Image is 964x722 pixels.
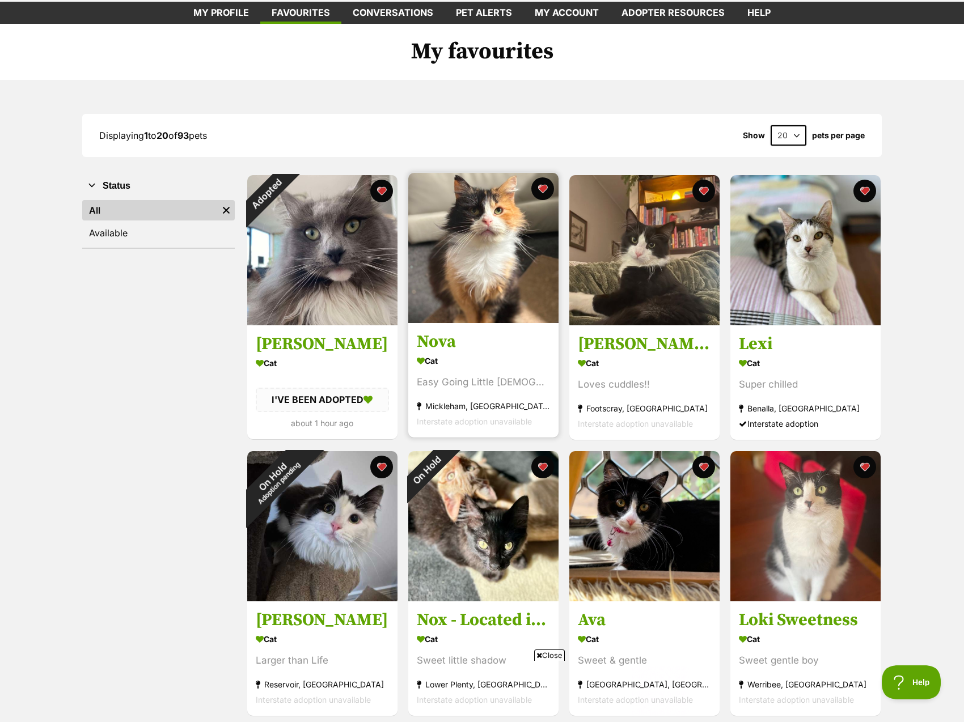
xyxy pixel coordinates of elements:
a: [PERSON_NAME] 🐾 Cat Loves cuddles!! Footscray, [GEOGRAPHIC_DATA] Interstate adoption unavailable ... [569,325,720,440]
span: Interstate adoption unavailable [739,695,854,704]
div: about 1 hour ago [256,415,389,431]
div: I'VE BEEN ADOPTED [256,388,389,412]
h3: Nox - Located in [GEOGRAPHIC_DATA] [417,609,550,631]
div: Mickleham, [GEOGRAPHIC_DATA] [417,399,550,414]
div: Footscray, [GEOGRAPHIC_DATA] [578,401,711,417]
iframe: Advertisement [276,665,688,716]
div: On Hold [226,430,325,529]
a: [PERSON_NAME] Cat Larger than Life Reservoir, [GEOGRAPHIC_DATA] Interstate adoption unavailable f... [247,601,398,716]
a: My profile [182,2,260,24]
h3: Lexi [739,334,872,355]
strong: 93 [177,130,189,141]
button: favourite [531,177,554,200]
img: Gus [247,175,398,325]
button: favourite [692,180,715,202]
div: Larger than Life [256,653,389,668]
a: Remove filter [218,200,235,220]
h3: Loki Sweetness [739,609,872,631]
div: Sweet & gentle [578,653,711,668]
a: Favourites [260,2,341,24]
a: Adopted [247,316,398,328]
div: Cat [256,355,389,372]
h3: [PERSON_NAME] [256,609,389,631]
img: Lexi [730,175,881,325]
div: Cat [417,353,550,370]
button: favourite [692,456,715,478]
div: Sweet little shadow [417,653,550,668]
div: Reservoir, [GEOGRAPHIC_DATA] [256,677,389,692]
strong: 1 [144,130,148,141]
a: On Hold [408,592,559,604]
a: Loki Sweetness Cat Sweet gentle boy Werribee, [GEOGRAPHIC_DATA] Interstate adoption unavailable f... [730,601,881,716]
a: conversations [341,2,445,24]
img: Sylvester 🐾 [569,175,720,325]
button: favourite [853,456,876,478]
span: Displaying to of pets [99,130,207,141]
label: pets per page [812,131,865,140]
span: Close [534,649,565,661]
button: favourite [370,456,393,478]
button: Status [82,179,235,193]
span: Adoption pending [256,460,302,506]
span: Interstate adoption unavailable [578,419,693,429]
div: Cat [578,355,711,372]
span: Show [743,131,765,140]
div: Easy Going Little [DEMOGRAPHIC_DATA] [417,375,550,390]
img: Ava [569,451,720,601]
a: All [82,200,218,220]
a: Lexi Cat Super chilled Benalla, [GEOGRAPHIC_DATA] Interstate adoption favourite [730,325,881,440]
div: Cat [256,631,389,647]
a: Help [736,2,782,24]
strong: 20 [157,130,168,141]
img: Nox - Located in Lower Plenty [408,451,559,601]
div: Interstate adoption [739,417,872,432]
a: My account [523,2,610,24]
div: On Hold [394,436,460,503]
a: Nox - Located in [GEOGRAPHIC_DATA] Cat Sweet little shadow Lower Plenty, [GEOGRAPHIC_DATA] Inters... [408,601,559,716]
div: Cat [417,631,550,647]
a: On HoldAdoption pending [247,592,398,604]
a: Pet alerts [445,2,523,24]
h3: [PERSON_NAME] 🐾 [578,334,711,355]
img: Nova [408,173,559,323]
img: Loki Sweetness [730,451,881,601]
button: favourite [853,180,876,202]
a: Ava Cat Sweet & gentle [GEOGRAPHIC_DATA], [GEOGRAPHIC_DATA] Interstate adoption unavailable favou... [569,601,720,716]
span: Interstate adoption unavailable [417,417,532,427]
div: Status [82,198,235,248]
div: Sweet gentle boy [739,653,872,668]
div: Adopted [232,160,300,228]
a: Adopter resources [610,2,736,24]
a: Available [82,223,235,243]
div: Loves cuddles!! [578,377,711,393]
div: Super chilled [739,377,872,393]
button: favourite [531,456,554,478]
div: Cat [739,631,872,647]
iframe: Help Scout Beacon - Open [882,665,941,699]
div: Cat [578,631,711,647]
h3: Ava [578,609,711,631]
a: [PERSON_NAME] Cat I'VE BEEN ADOPTED about 1 hour ago favourite [247,325,398,439]
button: favourite [370,180,393,202]
div: Benalla, [GEOGRAPHIC_DATA] [739,401,872,417]
h3: Nova [417,332,550,353]
a: Nova Cat Easy Going Little [DEMOGRAPHIC_DATA] Mickleham, [GEOGRAPHIC_DATA] Interstate adoption un... [408,323,559,438]
span: Interstate adoption unavailable [256,695,371,704]
h3: [PERSON_NAME] [256,334,389,355]
div: Werribee, [GEOGRAPHIC_DATA] [739,677,872,692]
div: Cat [739,355,872,372]
img: Collins [247,451,398,601]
